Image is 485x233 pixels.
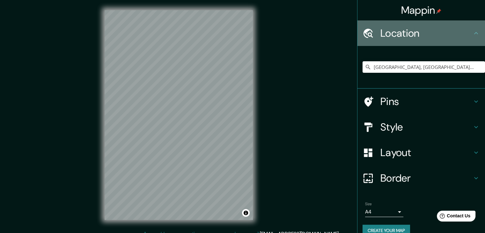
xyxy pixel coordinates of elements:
input: Pick your city or area [363,61,485,73]
h4: Mappin [401,4,442,17]
div: Pins [357,89,485,114]
div: Layout [357,140,485,165]
h4: Style [380,121,472,133]
h4: Border [380,172,472,184]
iframe: Help widget launcher [428,208,478,226]
button: Toggle attribution [242,209,250,217]
h4: Location [380,27,472,40]
div: Style [357,114,485,140]
h4: Pins [380,95,472,108]
div: A4 [365,207,403,217]
div: Location [357,20,485,46]
div: Border [357,165,485,191]
h4: Layout [380,146,472,159]
canvas: Map [105,10,253,220]
img: pin-icon.png [436,9,441,14]
label: Size [365,201,372,207]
